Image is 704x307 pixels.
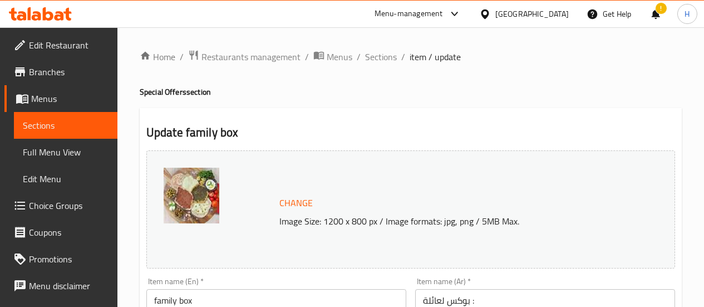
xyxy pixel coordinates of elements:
span: Sections [23,119,109,132]
li: / [357,50,361,64]
button: Change [275,192,317,215]
span: Menus [31,92,109,105]
a: Restaurants management [188,50,301,64]
span: Coupons [29,226,109,239]
a: Menus [4,85,117,112]
span: Full Menu View [23,145,109,159]
span: Edit Restaurant [29,38,109,52]
a: Home [140,50,175,64]
nav: breadcrumb [140,50,682,64]
li: / [180,50,184,64]
span: Branches [29,65,109,79]
div: [GEOGRAPHIC_DATA] [495,8,569,20]
li: / [401,50,405,64]
h4: Special Offers section [140,86,682,98]
h2: Update family box [146,124,675,141]
span: Restaurants management [201,50,301,64]
span: item / update [410,50,461,64]
a: Sections [365,50,397,64]
p: Image Size: 1200 x 800 px / Image formats: jpg, png / 5MB Max. [275,215,646,228]
span: Edit Menu [23,172,109,186]
a: Branches [4,59,117,85]
a: Edit Menu [14,165,117,192]
a: Edit Restaurant [4,32,117,59]
a: Promotions [4,246,117,272]
a: Menus [313,50,352,64]
a: Sections [14,112,117,139]
img: fam_boxWhatsApp_Image_202638953513326678732.jpg [164,168,219,223]
a: Choice Groups [4,192,117,219]
span: Change [279,195,313,211]
span: Menu disclaimer [29,279,109,293]
span: Menus [327,50,352,64]
a: Coupons [4,219,117,246]
li: / [305,50,309,64]
span: H [685,8,690,20]
span: Promotions [29,252,109,266]
a: Full Menu View [14,139,117,165]
div: Menu-management [375,7,443,21]
span: Choice Groups [29,199,109,212]
a: Menu disclaimer [4,272,117,299]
